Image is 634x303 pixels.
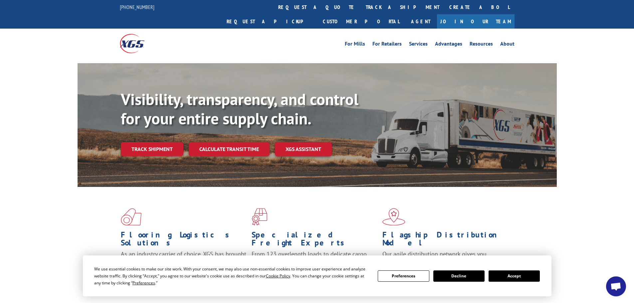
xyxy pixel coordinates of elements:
[121,89,358,129] b: Visibility, transparency, and control for your entire supply chain.
[275,142,332,156] a: XGS ASSISTANT
[252,250,377,280] p: From 123 overlength loads to delicate cargo, our experienced staff knows the best way to move you...
[433,270,485,282] button: Decline
[382,208,405,226] img: xgs-icon-flagship-distribution-model-red
[121,208,141,226] img: xgs-icon-total-supply-chain-intelligence-red
[382,250,505,266] span: Our agile distribution network gives you nationwide inventory management on demand.
[121,250,246,274] span: As an industry carrier of choice, XGS has brought innovation and dedication to flooring logistics...
[437,14,515,29] a: Join Our Team
[83,255,551,296] div: Cookie Consent Prompt
[318,14,404,29] a: Customer Portal
[378,270,429,282] button: Preferences
[222,14,318,29] a: Request a pickup
[470,41,493,49] a: Resources
[252,231,377,250] h1: Specialized Freight Experts
[121,231,247,250] h1: Flooring Logistics Solutions
[189,142,270,156] a: Calculate transit time
[489,270,540,282] button: Accept
[266,273,290,279] span: Cookie Policy
[606,276,626,296] a: Open chat
[372,41,402,49] a: For Retailers
[120,4,154,10] a: [PHONE_NUMBER]
[382,231,508,250] h1: Flagship Distribution Model
[409,41,428,49] a: Services
[345,41,365,49] a: For Mills
[435,41,462,49] a: Advantages
[94,265,370,286] div: We use essential cookies to make our site work. With your consent, we may also use non-essential ...
[404,14,437,29] a: Agent
[252,208,267,226] img: xgs-icon-focused-on-flooring-red
[121,142,183,156] a: Track shipment
[132,280,155,286] span: Preferences
[500,41,515,49] a: About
